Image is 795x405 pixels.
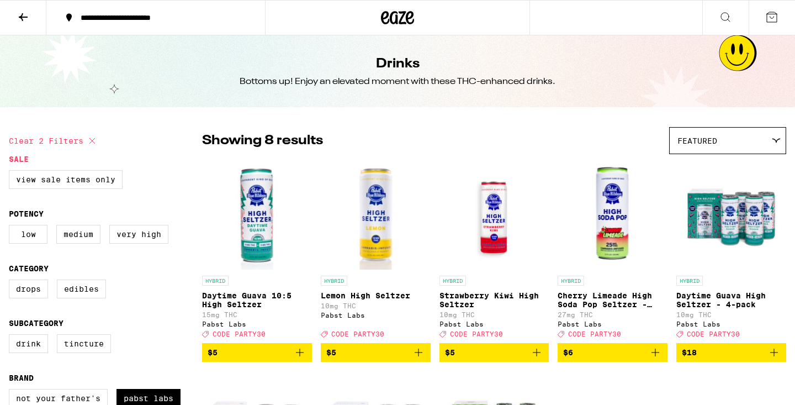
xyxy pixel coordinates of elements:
a: Open page for Cherry Limeade High Soda Pop Seltzer - 25mg from Pabst Labs [558,160,667,343]
p: HYBRID [439,276,466,286]
label: Low [9,225,47,244]
legend: Sale [9,155,29,164]
p: Daytime Guava High Seltzer - 4-pack [676,291,786,309]
span: $5 [445,348,455,357]
img: Pabst Labs - Strawberry Kiwi High Seltzer [439,160,549,270]
a: Open page for Strawberry Kiwi High Seltzer from Pabst Labs [439,160,549,343]
legend: Brand [9,374,34,382]
span: CODE PARTY30 [331,330,384,338]
div: Pabst Labs [676,320,786,328]
span: $6 [563,348,573,357]
label: Tincture [57,334,111,353]
button: Add to bag [558,343,667,362]
p: 10mg THC [439,311,549,318]
button: Add to bag [321,343,431,362]
img: Pabst Labs - Daytime Guava High Seltzer - 4-pack [676,160,786,270]
label: View Sale Items Only [9,170,123,189]
a: Open page for Lemon High Seltzer from Pabst Labs [321,160,431,343]
button: Add to bag [202,343,312,362]
p: Daytime Guava 10:5 High Seltzer [202,291,312,309]
button: Add to bag [439,343,549,362]
div: Pabst Labs [558,320,667,328]
span: $5 [326,348,336,357]
span: Featured [677,136,717,145]
p: HYBRID [321,276,347,286]
p: Strawberry Kiwi High Seltzer [439,291,549,309]
div: Pabst Labs [202,320,312,328]
span: CODE PARTY30 [687,330,740,338]
span: $18 [682,348,697,357]
p: HYBRID [676,276,703,286]
div: Pabst Labs [439,320,549,328]
button: Add to bag [676,343,786,362]
span: CODE PARTY30 [213,330,266,338]
a: Open page for Daytime Guava 10:5 High Seltzer from Pabst Labs [202,160,312,343]
p: 15mg THC [202,311,312,318]
p: Cherry Limeade High Soda Pop Seltzer - 25mg [558,291,667,309]
legend: Category [9,264,49,273]
button: Clear 2 filters [9,127,99,155]
p: Showing 8 results [202,132,323,150]
span: CODE PARTY30 [568,330,621,338]
p: 27mg THC [558,311,667,318]
p: HYBRID [202,276,229,286]
a: Open page for Daytime Guava High Seltzer - 4-pack from Pabst Labs [676,160,786,343]
div: Pabst Labs [321,312,431,319]
img: Pabst Labs - Daytime Guava 10:5 High Seltzer [202,160,312,270]
label: Drink [9,334,48,353]
span: $5 [208,348,218,357]
p: Lemon High Seltzer [321,291,431,300]
img: Pabst Labs - Lemon High Seltzer [321,160,431,270]
img: Pabst Labs - Cherry Limeade High Soda Pop Seltzer - 25mg [558,160,667,270]
label: Medium [56,225,100,244]
legend: Subcategory [9,319,63,328]
label: Edibles [57,280,106,298]
div: Bottoms up! Enjoy an elevated moment with these THC-enhanced drinks. [240,76,555,88]
label: Drops [9,280,48,298]
p: HYBRID [558,276,584,286]
p: 10mg THC [676,311,786,318]
span: CODE PARTY30 [450,330,503,338]
legend: Potency [9,209,44,218]
label: Very High [109,225,168,244]
h1: Drinks [376,55,420,73]
p: 10mg THC [321,302,431,309]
